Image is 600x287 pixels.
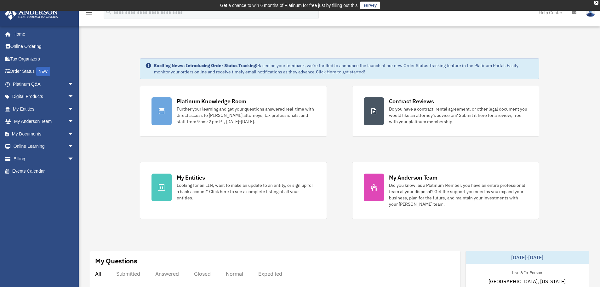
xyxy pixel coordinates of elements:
[389,174,437,181] div: My Anderson Team
[4,140,83,153] a: Online Learningarrow_drop_down
[68,78,80,91] span: arrow_drop_down
[389,182,528,207] div: Did you know, as a Platinum Member, you have an entire professional team at your disposal? Get th...
[140,86,327,137] a: Platinum Knowledge Room Further your learning and get your questions answered real-time with dire...
[586,8,595,17] img: User Pic
[177,97,247,105] div: Platinum Knowledge Room
[3,8,60,20] img: Anderson Advisors Platinum Portal
[85,9,93,16] i: menu
[4,128,83,140] a: My Documentsarrow_drop_down
[4,28,80,40] a: Home
[85,11,93,16] a: menu
[4,115,83,128] a: My Anderson Teamarrow_drop_down
[389,106,528,125] div: Do you have a contract, rental agreement, or other legal document you would like an attorney's ad...
[4,152,83,165] a: Billingarrow_drop_down
[226,271,243,277] div: Normal
[154,62,534,75] div: Based on your feedback, we're thrilled to announce the launch of our new Order Status Tracking fe...
[4,65,83,78] a: Order StatusNEW
[389,97,434,105] div: Contract Reviews
[360,2,380,9] a: survey
[220,2,358,9] div: Get a chance to win 6 months of Platinum for free just by filling out this
[4,165,83,178] a: Events Calendar
[95,271,101,277] div: All
[352,162,539,219] a: My Anderson Team Did you know, as a Platinum Member, you have an entire professional team at your...
[68,152,80,165] span: arrow_drop_down
[95,256,137,266] div: My Questions
[177,174,205,181] div: My Entities
[316,69,365,75] a: Click Here to get started!
[140,162,327,219] a: My Entities Looking for an EIN, want to make an update to an entity, or sign up for a bank accoun...
[258,271,282,277] div: Expedited
[154,63,257,68] strong: Exciting News: Introducing Order Status Tracking!
[4,53,83,65] a: Tax Organizers
[507,269,547,275] div: Live & In-Person
[194,271,211,277] div: Closed
[68,115,80,128] span: arrow_drop_down
[68,128,80,141] span: arrow_drop_down
[116,271,140,277] div: Submitted
[352,86,539,137] a: Contract Reviews Do you have a contract, rental agreement, or other legal document you would like...
[177,182,315,201] div: Looking for an EIN, want to make an update to an entity, or sign up for a bank account? Click her...
[4,103,83,115] a: My Entitiesarrow_drop_down
[4,78,83,90] a: Platinum Q&Aarrow_drop_down
[594,1,598,5] div: close
[68,140,80,153] span: arrow_drop_down
[68,103,80,116] span: arrow_drop_down
[36,67,50,76] div: NEW
[177,106,315,125] div: Further your learning and get your questions answered real-time with direct access to [PERSON_NAM...
[4,90,83,103] a: Digital Productsarrow_drop_down
[105,9,112,15] i: search
[155,271,179,277] div: Answered
[68,90,80,103] span: arrow_drop_down
[466,251,589,264] div: [DATE]-[DATE]
[489,278,566,285] span: [GEOGRAPHIC_DATA], [US_STATE]
[4,40,83,53] a: Online Ordering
